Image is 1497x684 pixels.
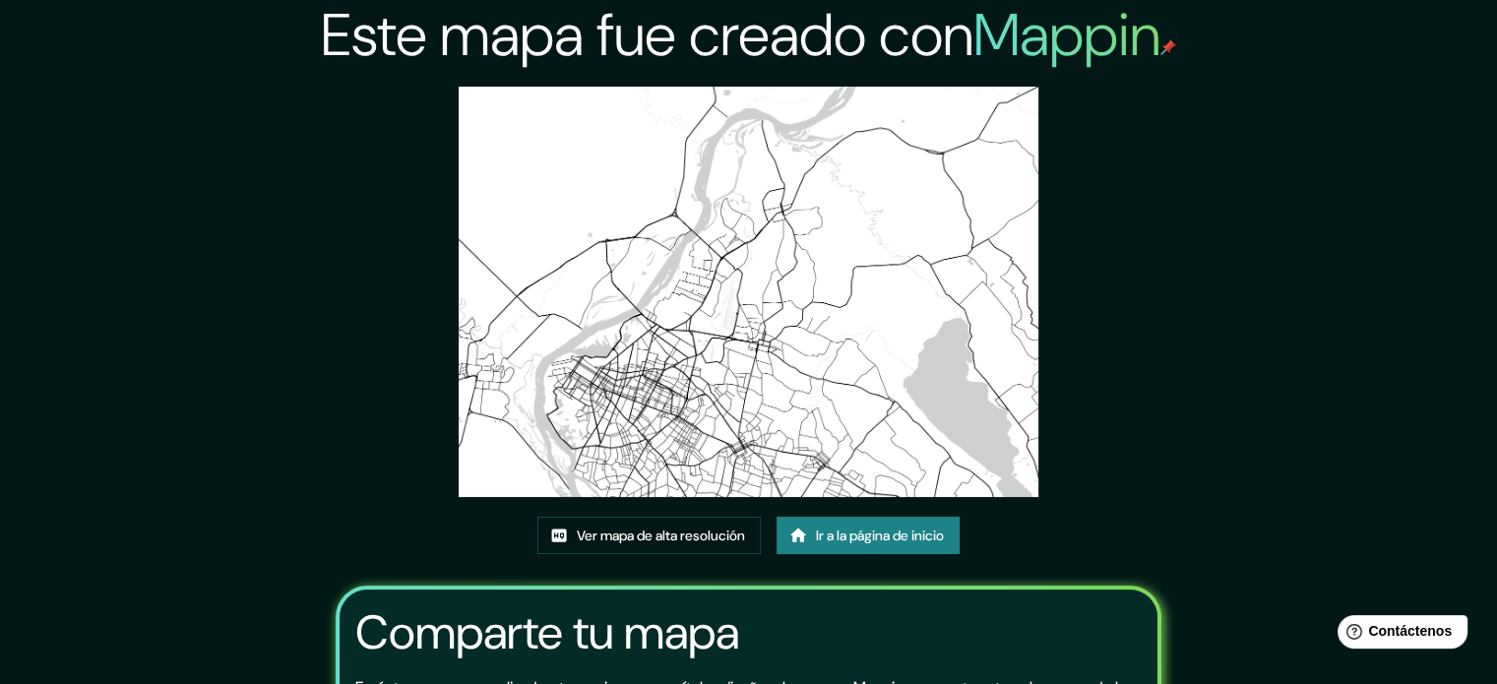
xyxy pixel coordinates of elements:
a: Ir a la página de inicio [777,517,960,554]
img: pin de mapeo [1160,39,1176,55]
font: Ir a la página de inicio [816,527,944,544]
a: Ver mapa de alta resolución [537,517,761,554]
iframe: Lanzador de widgets de ayuda [1322,607,1475,662]
font: Ver mapa de alta resolución [577,527,745,544]
img: created-map [459,87,1039,497]
font: Comparte tu mapa [355,601,739,663]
